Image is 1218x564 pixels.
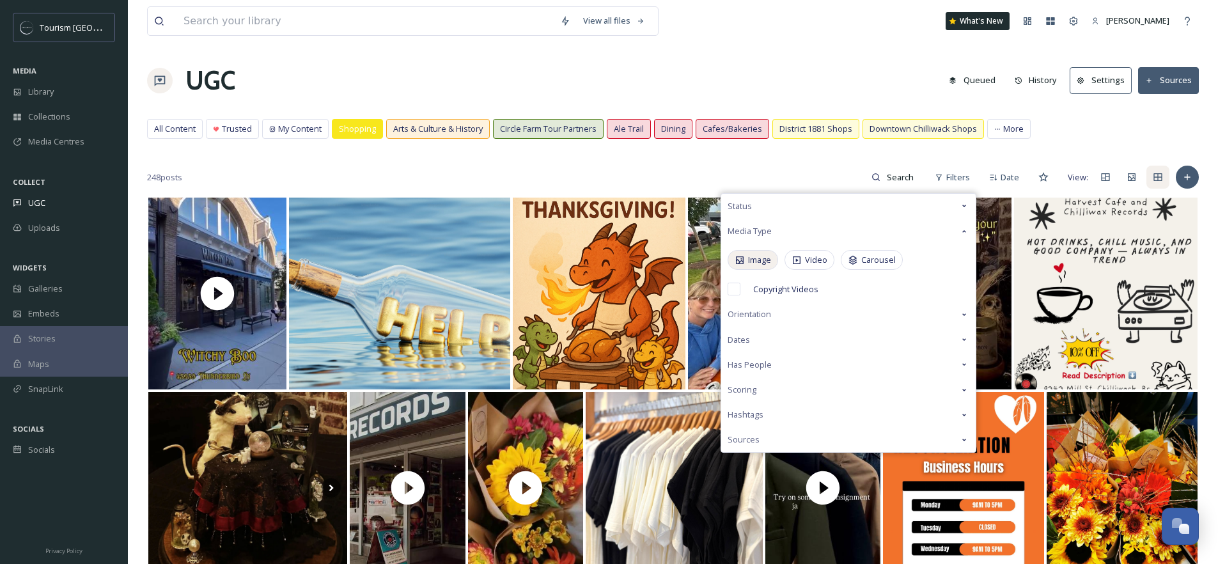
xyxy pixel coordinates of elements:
img: 🌿 Help Wanted – Part-Time Sales Associate 🌿 Location: All Things Being Eco Are you passionate abo... [289,198,511,389]
span: Filters [946,171,970,184]
span: Trusted [222,123,252,135]
button: Sources [1138,67,1199,93]
span: All Content [154,123,196,135]
a: View all files [577,8,652,33]
img: Wishing you a joyful Thanksgiving from our family to yours! We truly appreciate your support for ... [688,198,871,389]
span: Dates [728,334,750,346]
button: Settings [1070,67,1132,93]
span: Ale Trail [614,123,644,135]
span: Embeds [28,308,59,320]
span: Tourism [GEOGRAPHIC_DATA] [40,21,154,33]
span: District 1881 Shops [779,123,852,135]
input: Search your library [177,7,554,35]
span: Privacy Policy [45,547,82,555]
span: WIDGETS [13,263,47,272]
span: COLLECT [13,177,45,187]
span: UGC [28,197,45,209]
a: What's New [946,12,1010,30]
span: Circle Farm Tour Partners [500,123,597,135]
span: More [1003,123,1024,135]
button: History [1008,68,1064,93]
span: Copyright Videos [753,283,818,295]
img: Hey ladies and gents! Today we are open regular hours from 12-10pm! Every year I try to look back... [513,198,685,389]
span: Socials [28,444,55,456]
img: ☕️ 🎶 Collaboration with Chilliwax Records! 🎶☕️ From now until the New Year, shop at Chilliwax Rec... [1014,198,1198,389]
span: Sources [728,434,760,446]
span: Shopping [339,123,376,135]
span: My Content [278,123,322,135]
span: Orientation [728,308,771,320]
span: Video [805,254,827,266]
span: Hashtags [728,409,763,421]
button: Open Chat [1162,508,1199,545]
span: Has People [728,359,772,371]
span: Carousel [861,254,896,266]
span: 248 posts [147,171,182,184]
span: Dining [661,123,685,135]
span: [PERSON_NAME] [1106,15,1169,26]
input: Search [880,164,922,190]
a: Queued [942,68,1008,93]
span: Collections [28,111,70,123]
span: SOCIALS [13,424,44,434]
span: Media Centres [28,136,84,148]
span: Scoring [728,384,756,396]
span: SnapLink [28,383,63,395]
span: Downtown Chilliwack Shops [870,123,977,135]
a: Privacy Policy [45,542,82,558]
a: Settings [1070,67,1138,93]
img: OMNISEND%20Email%20Square%20Images%20.png [20,21,33,34]
a: History [1008,68,1070,93]
span: Status [728,200,752,212]
span: MEDIA [13,66,36,75]
img: thumbnail [148,198,286,389]
button: Queued [942,68,1002,93]
a: UGC [185,61,235,100]
span: Date [1001,171,1019,184]
span: Arts & Culture & History [393,123,483,135]
span: Image [748,254,771,266]
span: View: [1068,171,1088,184]
span: Galleries [28,283,63,295]
span: Maps [28,358,49,370]
span: Uploads [28,222,60,234]
span: Library [28,86,54,98]
a: [PERSON_NAME] [1085,8,1176,33]
span: Cafes/Bakeries [703,123,762,135]
span: Media Type [728,225,772,237]
span: Stories [28,333,56,345]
